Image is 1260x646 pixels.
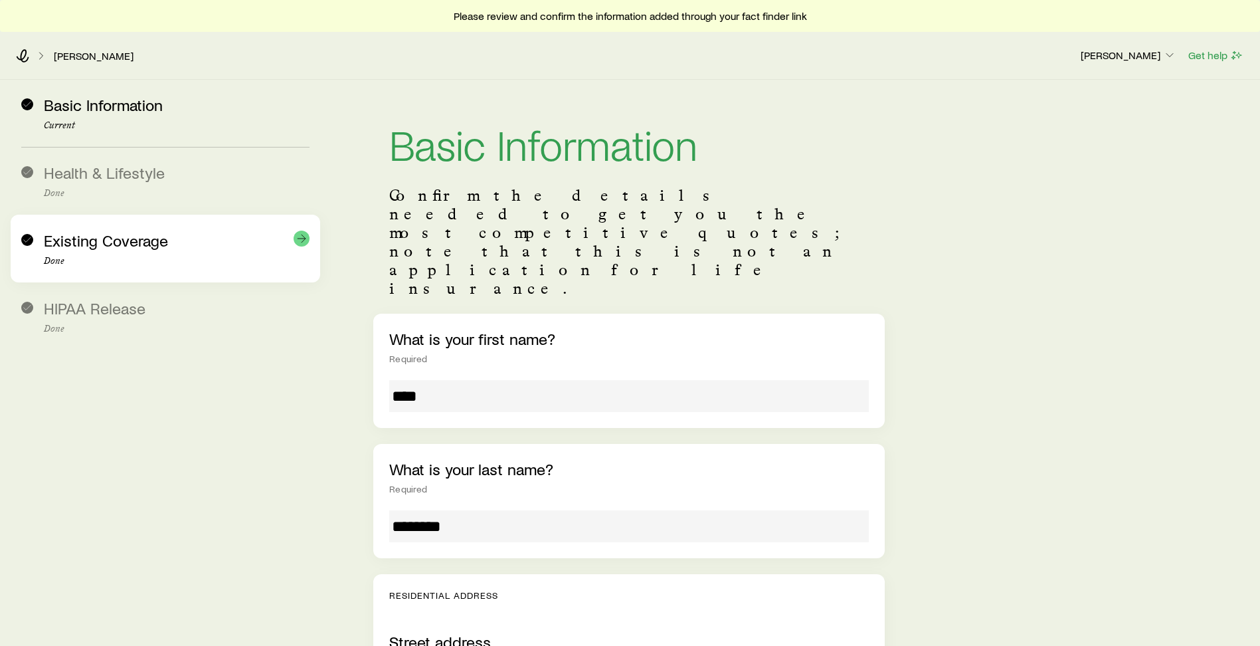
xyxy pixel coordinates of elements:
[454,9,807,23] span: Please review and confirm the information added through your fact finder link
[53,50,134,62] a: [PERSON_NAME]
[1188,48,1244,63] button: Get help
[389,460,869,479] p: What is your last name?
[44,95,163,114] span: Basic Information
[389,590,869,601] p: Residential Address
[1081,49,1176,62] p: [PERSON_NAME]
[389,484,869,494] div: Required
[389,354,869,364] div: Required
[1080,48,1177,64] button: [PERSON_NAME]
[44,231,168,250] span: Existing Coverage
[389,186,869,298] p: Confirm the details needed to get you the most competitive quotes; note that this is not an appli...
[44,188,310,199] p: Done
[44,120,310,131] p: Current
[44,324,310,334] p: Done
[389,330,869,348] p: What is your first name?
[44,163,165,182] span: Health & Lifestyle
[44,256,310,267] p: Done
[389,122,869,165] h1: Basic Information
[44,298,145,318] span: HIPAA Release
